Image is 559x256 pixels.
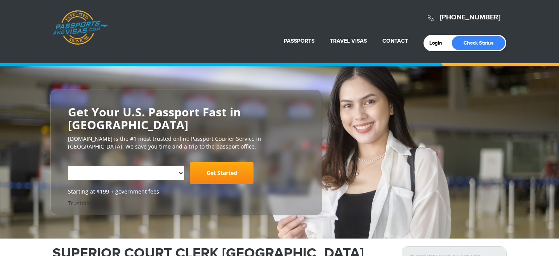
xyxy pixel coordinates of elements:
[68,188,305,195] span: Starting at $199 + government fees
[68,199,93,207] a: Trustpilot
[190,162,253,184] a: Get Started
[429,40,448,46] a: Login
[382,38,408,44] a: Contact
[68,106,305,131] h2: Get Your U.S. Passport Fast in [GEOGRAPHIC_DATA]
[440,13,500,22] a: [PHONE_NUMBER]
[53,10,108,45] a: Passports & [DOMAIN_NAME]
[284,38,314,44] a: Passports
[68,135,305,150] p: [DOMAIN_NAME] is the #1 most trusted online Passport Courier Service in [GEOGRAPHIC_DATA]. We sav...
[330,38,367,44] a: Travel Visas
[452,36,505,50] a: Check Status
